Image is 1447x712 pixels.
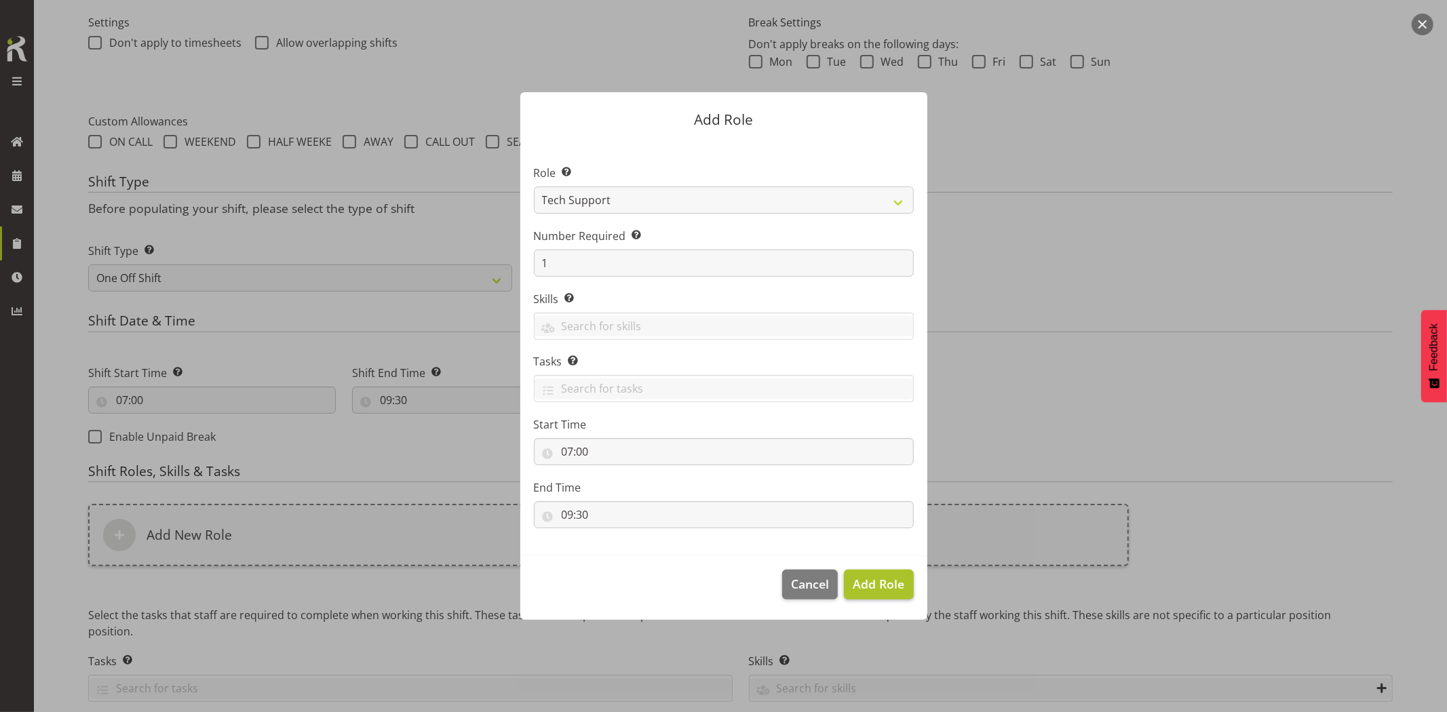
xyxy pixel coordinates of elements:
[535,315,913,336] input: Search for skills
[534,479,914,496] label: End Time
[782,570,838,599] button: Cancel
[535,378,913,399] input: Search for tasks
[534,438,914,465] input: Click to select...
[534,501,914,528] input: Click to select...
[853,576,904,592] span: Add Role
[534,113,914,127] p: Add Role
[534,416,914,433] label: Start Time
[534,291,914,307] label: Skills
[1428,323,1440,371] span: Feedback
[1421,310,1447,402] button: Feedback - Show survey
[844,570,913,599] button: Add Role
[534,353,914,370] label: Tasks
[791,575,829,593] span: Cancel
[534,228,914,244] label: Number Required
[534,165,914,181] label: Role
